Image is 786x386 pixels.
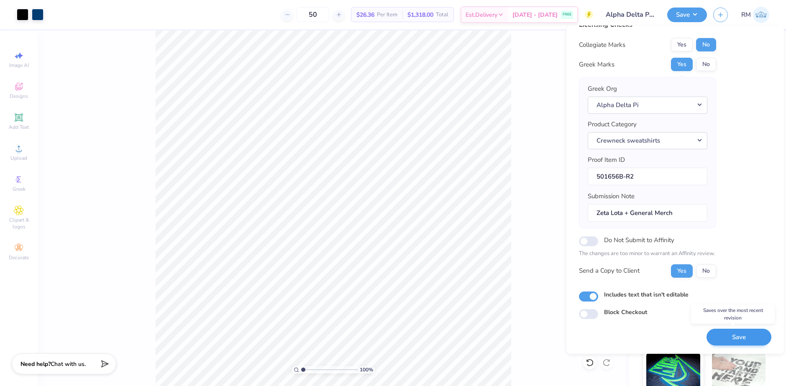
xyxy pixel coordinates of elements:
[51,360,86,368] span: Chat with us.
[9,62,29,69] span: Image AI
[588,204,707,222] input: Add a note for Affinity
[741,10,751,20] span: RM
[579,40,625,50] div: Collegiate Marks
[466,10,497,19] span: Est. Delivery
[9,254,29,261] span: Decorate
[20,360,51,368] strong: Need help?
[667,8,707,22] button: Save
[707,329,771,346] button: Save
[579,250,716,258] p: The changes are too minor to warrant an Affinity review.
[588,97,707,114] button: Alpha Delta Pi
[671,264,693,278] button: Yes
[9,124,29,130] span: Add Text
[588,84,617,94] label: Greek Org
[604,290,689,299] label: Includes text that isn't editable
[360,366,373,373] span: 100 %
[407,10,433,19] span: $1,318.00
[604,308,647,317] label: Block Checkout
[10,93,28,100] span: Designs
[297,7,329,22] input: – –
[563,12,571,18] span: FREE
[579,60,614,69] div: Greek Marks
[604,235,674,245] label: Do Not Submit to Affinity
[4,217,33,230] span: Clipart & logos
[10,155,27,161] span: Upload
[741,7,769,23] a: RM
[579,266,640,276] div: Send a Copy to Client
[671,38,693,51] button: Yes
[696,58,716,71] button: No
[13,186,26,192] span: Greek
[753,7,769,23] img: Roberta Manuel
[691,304,775,324] div: Saves over the most recent revision
[671,58,693,71] button: Yes
[588,192,635,201] label: Submission Note
[512,10,558,19] span: [DATE] - [DATE]
[588,120,637,129] label: Product Category
[588,155,625,165] label: Proof Item ID
[696,38,716,51] button: No
[436,10,448,19] span: Total
[356,10,374,19] span: $26.36
[588,132,707,149] button: Crewneck sweatshirts
[377,10,397,19] span: Per Item
[599,6,661,23] input: Untitled Design
[696,264,716,278] button: No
